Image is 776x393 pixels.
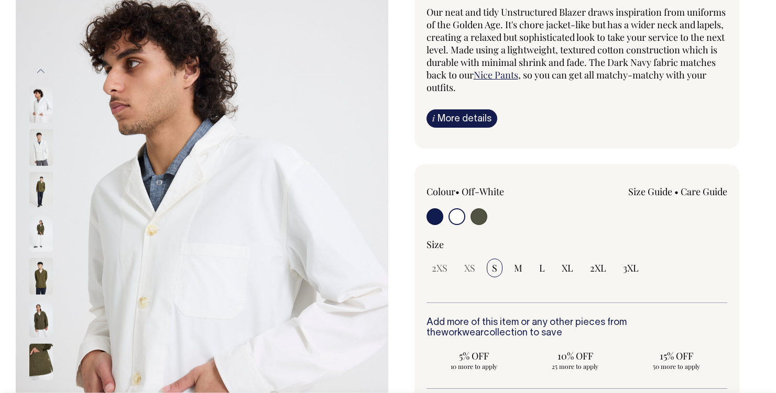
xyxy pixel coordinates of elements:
[427,6,726,81] span: Our neat and tidy Unstructured Blazer draws inspiration from uniforms of the Golden Age. It's cho...
[681,185,727,198] a: Care Guide
[674,185,679,198] span: •
[556,259,578,277] input: XL
[562,262,573,274] span: XL
[464,262,475,274] span: XS
[427,318,728,339] h6: Add more of this item or any other pieces from the collection to save
[427,238,728,251] div: Size
[462,185,504,198] label: Off-White
[427,109,497,128] a: iMore details
[487,259,502,277] input: S
[427,185,547,198] div: Colour
[628,185,672,198] a: Size Guide
[29,129,53,165] img: off-white
[533,362,617,370] span: 25 more to apply
[528,346,622,374] input: 10% OFF 25 more to apply
[432,262,447,274] span: 2XS
[29,86,53,122] img: off-white
[432,113,435,123] span: i
[455,185,460,198] span: •
[533,350,617,362] span: 10% OFF
[623,262,639,274] span: 3XL
[590,262,606,274] span: 2XL
[441,329,484,338] a: workwear
[634,362,718,370] span: 50 more to apply
[459,259,480,277] input: XS
[509,259,528,277] input: M
[585,259,611,277] input: 2XL
[432,350,516,362] span: 5% OFF
[29,215,53,251] img: olive
[29,257,53,294] img: olive
[474,69,518,81] a: Nice Pants
[29,172,53,208] img: olive
[492,262,497,274] span: S
[514,262,522,274] span: M
[618,259,644,277] input: 3XL
[427,69,706,94] span: , so you can get all matchy-matchy with your outfits.
[29,343,53,380] img: olive
[427,259,453,277] input: 2XS
[629,346,724,374] input: 15% OFF 50 more to apply
[634,350,718,362] span: 15% OFF
[539,262,545,274] span: L
[33,60,49,83] button: Previous
[534,259,550,277] input: L
[432,362,516,370] span: 10 more to apply
[29,300,53,337] img: olive
[427,346,521,374] input: 5% OFF 10 more to apply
